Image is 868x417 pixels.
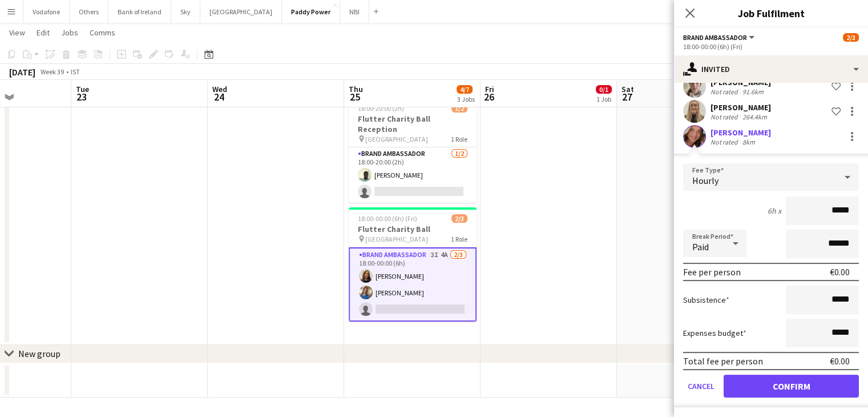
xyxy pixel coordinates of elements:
span: 1 Role [451,135,467,143]
h3: Flutter Charity Ball [349,224,477,234]
div: Invited [674,55,868,83]
button: Paddy Power [282,1,340,23]
span: 18:00-20:00 (2h) [358,104,404,113]
button: Brand Ambassador [683,33,756,42]
span: 0/1 [596,85,612,94]
span: Week 39 [38,67,66,76]
span: Tue [76,84,89,94]
div: [DATE] [9,66,35,78]
app-job-card: 18:00-20:00 (2h)1/2Flutter Charity Ball Reception [GEOGRAPHIC_DATA]1 RoleBrand Ambassador1/218:00... [349,97,477,203]
div: Total fee per person [683,355,763,367]
div: €0.00 [830,266,850,278]
a: View [5,25,30,40]
span: Hourly [692,175,718,186]
span: Edit [37,27,50,38]
div: 18:00-00:00 (6h) (Fri) [683,42,859,51]
h3: Flutter Charity Ball Reception [349,114,477,134]
a: Comms [85,25,120,40]
label: Subsistence [683,295,729,305]
span: Jobs [61,27,78,38]
button: Sky [171,1,200,23]
div: Not rated [710,138,740,146]
div: [PERSON_NAME] [710,127,771,138]
span: 4/7 [457,85,473,94]
span: 2/3 [451,214,467,223]
span: 26 [483,90,494,103]
a: Edit [32,25,54,40]
div: 6h x [768,206,781,216]
span: Thu [349,84,363,94]
button: [GEOGRAPHIC_DATA] [200,1,282,23]
span: Wed [212,84,227,94]
div: 8km [740,138,757,146]
div: 91.6km [740,87,766,96]
div: Not rated [710,113,740,121]
span: 25 [347,90,363,103]
div: 3 Jobs [457,95,475,103]
button: NBI [340,1,369,23]
div: Not rated [710,87,740,96]
span: Sat [621,84,634,94]
button: Others [70,1,108,23]
div: 264.4km [740,113,769,121]
span: Comms [90,27,115,38]
div: 1 Job [596,95,611,103]
span: 27 [620,90,634,103]
span: 24 [211,90,227,103]
span: [GEOGRAPHIC_DATA] [365,135,428,143]
h3: Job Fulfilment [674,6,868,21]
span: 2/3 [843,33,859,42]
label: Expenses budget [683,328,746,338]
span: 23 [74,90,89,103]
span: 18:00-00:00 (6h) (Fri) [358,214,417,223]
div: [PERSON_NAME] [710,102,771,113]
button: Vodafone [23,1,70,23]
span: View [9,27,25,38]
app-job-card: 18:00-00:00 (6h) (Fri)2/3Flutter Charity Ball [GEOGRAPHIC_DATA]1 RoleBrand Ambassador3I4A2/318:00... [349,207,477,322]
div: Fee per person [683,266,741,278]
span: 1/2 [451,104,467,113]
button: Bank of Ireland [108,1,171,23]
div: New group [18,348,60,359]
button: Confirm [724,375,859,398]
app-card-role: Brand Ambassador3I4A2/318:00-00:00 (6h)[PERSON_NAME][PERSON_NAME] [349,247,477,322]
div: €0.00 [830,355,850,367]
a: Jobs [56,25,83,40]
span: Paid [692,241,709,252]
div: IST [71,67,80,76]
span: 1 Role [451,235,467,243]
span: Fri [485,84,494,94]
span: [GEOGRAPHIC_DATA] [365,235,428,243]
app-card-role: Brand Ambassador1/218:00-20:00 (2h)[PERSON_NAME] [349,147,477,203]
button: Cancel [683,375,719,398]
span: Brand Ambassador [683,33,747,42]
